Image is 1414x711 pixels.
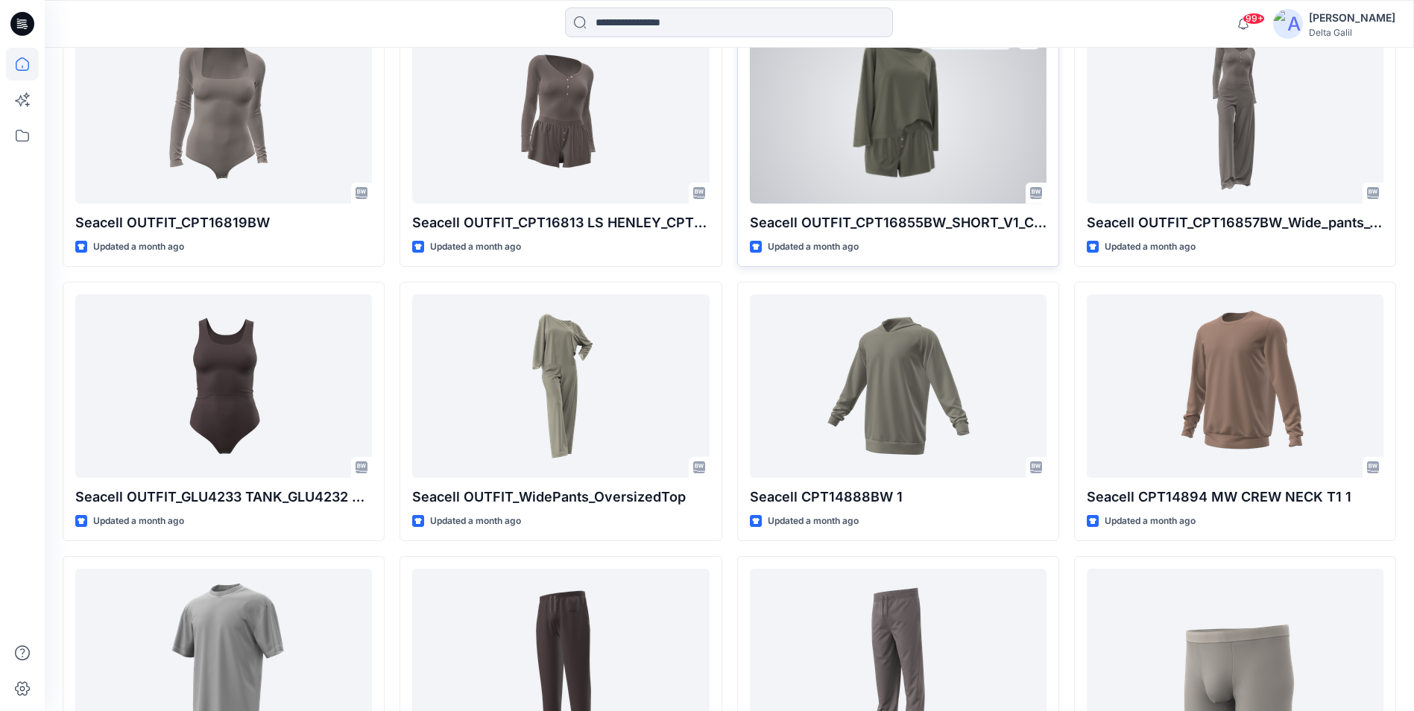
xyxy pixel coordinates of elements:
[1273,9,1303,39] img: avatar
[75,487,372,508] p: Seacell OUTFIT_GLU4233 TANK_GLU4232 THONG
[430,239,521,255] p: Updated a month ago
[1309,9,1395,27] div: [PERSON_NAME]
[412,212,709,233] p: Seacell OUTFIT_CPT16813 LS HENLEY_CPT16855BW_SHORT_SUIT
[1105,239,1196,255] p: Updated a month ago
[75,20,372,203] a: Seacell OUTFIT_CPT16819BW
[750,20,1047,203] a: Seacell OUTFIT_CPT16855BW_SHORT_V1_CPT16856BW_oversized_shirt
[750,487,1047,508] p: Seacell CPT14888BW 1
[75,294,372,477] a: Seacell OUTFIT_GLU4233 TANK_GLU4232 THONG
[93,513,184,529] p: Updated a month ago
[1087,294,1383,477] a: Seacell CPT14894 MW CREW NECK T1 1
[1105,513,1196,529] p: Updated a month ago
[750,294,1047,477] a: Seacell CPT14888BW 1
[93,239,184,255] p: Updated a month ago
[412,487,709,508] p: Seacell OUTFIT_WidePants_OversizedTop
[1087,212,1383,233] p: Seacell OUTFIT_CPT16857BW_Wide_pants_CPT16813 [PERSON_NAME]
[1309,27,1395,38] div: Delta Galil
[75,212,372,233] p: Seacell OUTFIT_CPT16819BW
[750,212,1047,233] p: Seacell OUTFIT_CPT16855BW_SHORT_V1_CPT16856BW_oversized_shirt
[412,20,709,203] a: Seacell OUTFIT_CPT16813 LS HENLEY_CPT16855BW_SHORT_SUIT
[768,239,859,255] p: Updated a month ago
[1087,487,1383,508] p: Seacell CPT14894 MW CREW NECK T1 1
[1243,13,1265,25] span: 99+
[1087,20,1383,203] a: Seacell OUTFIT_CPT16857BW_Wide_pants_CPT16813 LS HENLEY
[412,294,709,477] a: Seacell OUTFIT_WidePants_OversizedTop
[430,513,521,529] p: Updated a month ago
[768,513,859,529] p: Updated a month ago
